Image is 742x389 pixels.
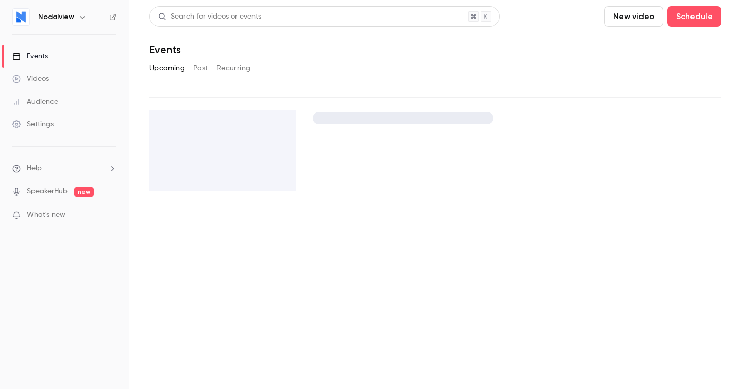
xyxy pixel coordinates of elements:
span: What's new [27,209,65,220]
div: Videos [12,74,49,84]
div: Settings [12,119,54,129]
button: Schedule [667,6,721,27]
h1: Events [149,43,181,56]
div: Events [12,51,48,61]
img: Nodalview [13,9,29,25]
div: Audience [12,96,58,107]
div: Search for videos or events [158,11,261,22]
li: help-dropdown-opener [12,163,116,174]
button: Past [193,60,208,76]
button: Recurring [216,60,251,76]
span: new [74,187,94,197]
a: SpeakerHub [27,186,68,197]
span: Help [27,163,42,174]
h6: Nodalview [38,12,74,22]
button: Upcoming [149,60,185,76]
button: New video [604,6,663,27]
